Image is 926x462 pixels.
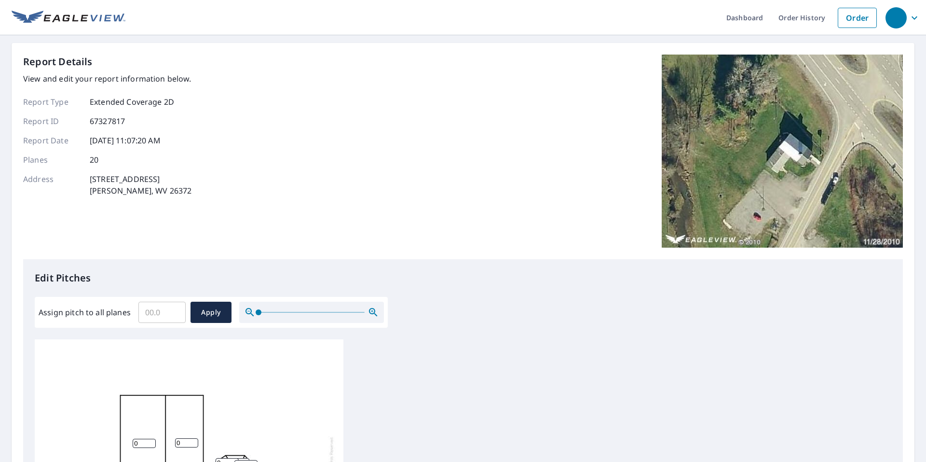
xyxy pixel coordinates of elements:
input: 00.0 [138,299,186,326]
button: Apply [191,302,231,323]
p: 20 [90,154,98,166]
p: 67327817 [90,115,125,127]
img: EV Logo [12,11,125,25]
p: [DATE] 11:07:20 AM [90,135,161,146]
span: Apply [198,307,224,319]
a: Order [838,8,877,28]
p: Report ID [23,115,81,127]
p: Report Details [23,55,93,69]
p: Report Date [23,135,81,146]
img: Top image [662,55,903,248]
label: Assign pitch to all planes [39,307,131,318]
p: Edit Pitches [35,271,891,285]
p: Planes [23,154,81,166]
p: Report Type [23,96,81,108]
p: Address [23,173,81,196]
p: Extended Coverage 2D [90,96,174,108]
p: View and edit your report information below. [23,73,191,84]
p: [STREET_ADDRESS] [PERSON_NAME], WV 26372 [90,173,191,196]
